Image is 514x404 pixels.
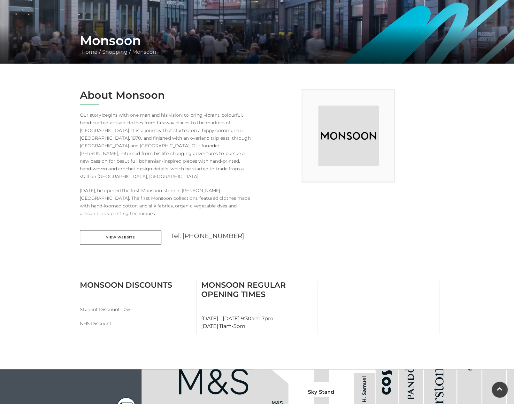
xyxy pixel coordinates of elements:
div: / / [75,33,439,56]
p: [DATE], he opened the first Monsoon store in [PERSON_NAME][GEOGRAPHIC_DATA]. The first Monsoon co... [80,187,252,217]
a: Home [80,49,99,55]
h1: Monsoon [80,33,434,48]
a: Tel: [PHONE_NUMBER] [171,232,244,240]
h3: Monsoon Regular Opening Times [201,280,313,299]
a: Monsoon [131,49,158,55]
a: Shopping [101,49,129,55]
p: Student Discount: 10% [80,306,191,313]
p: NHS Discount [80,320,191,327]
h3: Monsoon Discounts [80,280,191,290]
p: Our story begins with one man and his vision; to bring vibrant, colourful, hand-crafted artisan c... [80,111,252,180]
div: [DATE] - [DATE] 9:30am-7pm [DATE] 11am-5pm [196,280,318,334]
h2: About Monsoon [80,89,252,101]
a: View Website [80,230,161,245]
